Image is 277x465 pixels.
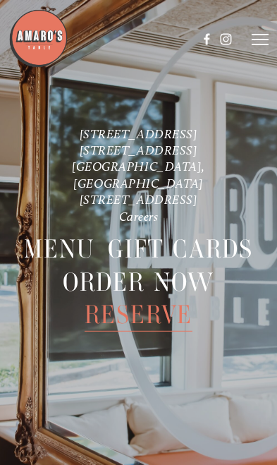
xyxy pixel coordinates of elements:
a: Gift Cards [108,233,253,265]
a: Order Now [63,265,214,298]
a: Careers [119,208,159,223]
a: [STREET_ADDRESS] [80,192,198,207]
a: [STREET_ADDRESS] [80,126,198,140]
a: Menu [24,233,95,265]
img: Amaro's Table [8,8,68,68]
a: [STREET_ADDRESS] [GEOGRAPHIC_DATA], [GEOGRAPHIC_DATA] [72,143,208,191]
span: Menu [24,233,95,266]
span: Order Now [63,265,214,298]
a: Reserve [85,298,193,331]
span: Gift Cards [108,233,253,266]
span: Reserve [85,298,193,332]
